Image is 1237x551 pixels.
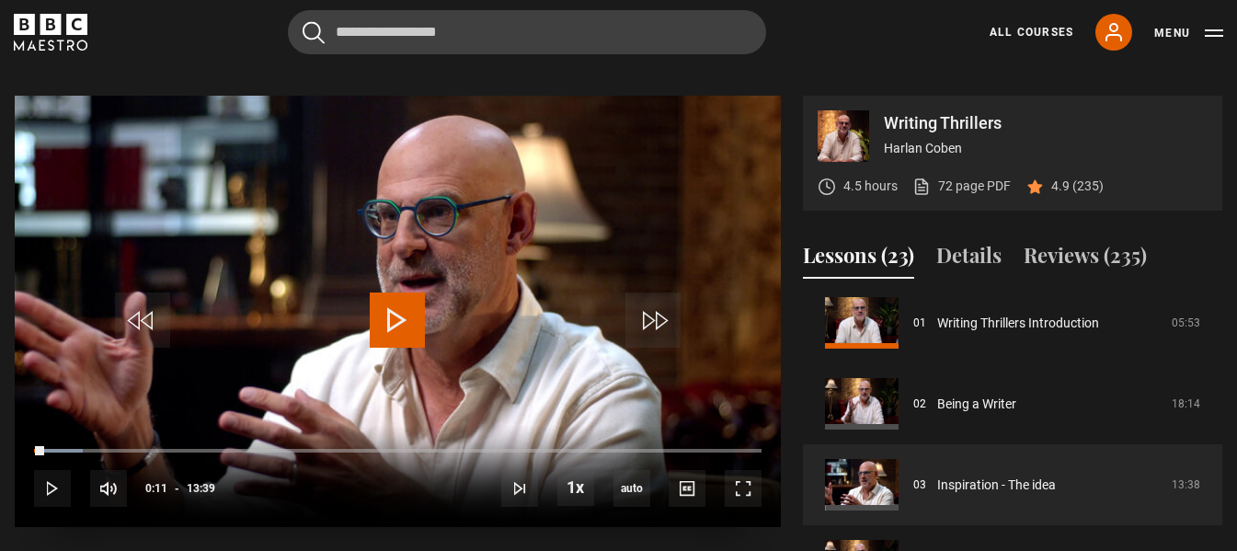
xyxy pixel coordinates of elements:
[912,177,1011,196] a: 72 page PDF
[613,470,650,507] div: Current quality: 720p
[937,395,1016,414] a: Being a Writer
[557,469,594,506] button: Playback Rate
[937,314,1099,333] a: Writing Thrillers Introduction
[34,470,71,507] button: Play
[1024,240,1147,279] button: Reviews (235)
[936,240,1002,279] button: Details
[884,115,1208,132] p: Writing Thrillers
[803,240,914,279] button: Lessons (23)
[187,472,215,505] span: 13:39
[501,470,538,507] button: Next Lesson
[15,96,781,527] video-js: Video Player
[613,470,650,507] span: auto
[1154,24,1223,42] button: Toggle navigation
[1051,177,1104,196] p: 4.9 (235)
[303,21,325,44] button: Submit the search query
[145,472,167,505] span: 0:11
[725,470,762,507] button: Fullscreen
[14,14,87,51] svg: BBC Maestro
[34,449,762,453] div: Progress Bar
[990,24,1073,40] a: All Courses
[90,470,127,507] button: Mute
[884,139,1208,158] p: Harlan Coben
[288,10,766,54] input: Search
[175,482,179,495] span: -
[669,470,705,507] button: Captions
[843,177,898,196] p: 4.5 hours
[937,476,1056,495] a: Inspiration - The idea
